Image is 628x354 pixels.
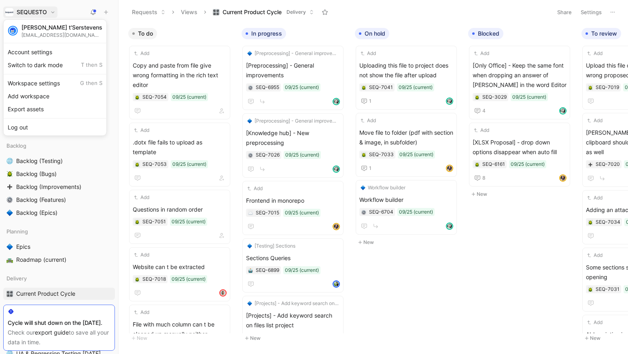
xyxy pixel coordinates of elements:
[81,61,102,68] span: T then S
[5,45,105,58] div: Account settings
[21,32,102,38] div: [EMAIL_ADDRESS][DOMAIN_NAME]
[3,19,107,136] div: SEQUESTOSEQUESTO
[5,89,105,102] div: Add workspace
[5,58,105,71] div: Switch to dark mode
[80,79,102,87] span: G then S
[5,121,105,134] div: Log out
[5,76,105,89] div: Workspace settings
[21,24,102,31] div: [PERSON_NAME] t'Serstevens
[5,102,105,115] div: Export assets
[9,27,17,35] img: avatar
